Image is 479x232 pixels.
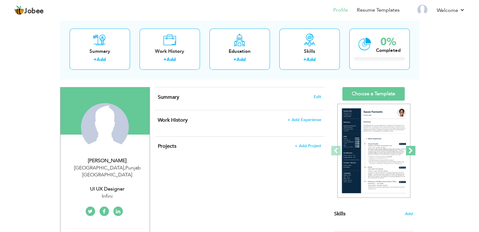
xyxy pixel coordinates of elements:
[158,117,321,123] h4: This helps to show the companies you have worked for.
[75,48,125,55] div: Summary
[303,56,306,63] label: +
[145,48,195,55] div: Work History
[124,164,125,171] span: ,
[405,211,413,217] span: Add
[376,37,401,47] div: 0%
[94,56,97,63] label: +
[357,7,400,14] a: Resume Templates
[167,56,176,63] a: Add
[284,48,335,55] div: Skills
[65,157,150,164] div: [PERSON_NAME]
[14,5,44,15] a: Jobee
[237,56,246,63] a: Add
[65,185,150,193] div: UI UX Designer
[295,144,321,148] span: + Add Project
[24,8,44,15] span: Jobee
[306,56,316,63] a: Add
[158,117,188,124] span: Work History
[163,56,167,63] label: +
[314,95,321,99] span: Edit
[158,143,321,149] h4: This helps to highlight the project, tools and skills you have worked on.
[437,7,465,14] a: Welcome
[158,94,179,101] span: Summary
[65,193,150,200] div: Infini
[158,94,321,100] h4: Adding a summary is a quick and easy way to highlight your experience and interests.
[376,47,401,54] div: Completed
[81,103,129,151] img: Aleena Zahra
[333,7,348,14] a: Profile
[342,87,405,101] a: Choose a Template
[417,5,427,15] img: Profile Img
[158,143,176,150] span: Projects
[334,210,345,217] span: Skills
[97,56,106,63] a: Add
[214,48,265,55] div: Education
[288,118,321,122] span: + Add Experience
[233,56,237,63] label: +
[14,5,24,15] img: jobee.io
[65,164,150,179] div: [GEOGRAPHIC_DATA] Punjab [GEOGRAPHIC_DATA]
